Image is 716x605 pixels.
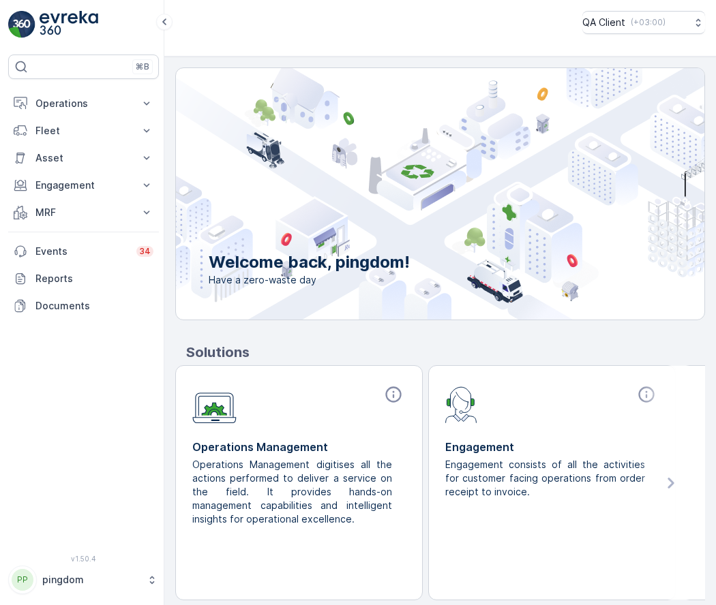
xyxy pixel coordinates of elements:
p: Events [35,245,128,258]
p: pingdom [42,573,140,587]
button: Operations [8,90,159,117]
p: Operations Management [192,439,406,455]
p: Reports [35,272,153,285]
p: Documents [35,299,153,313]
p: ( +03:00 ) [631,17,666,28]
img: module-icon [192,385,237,424]
button: PPpingdom [8,565,159,594]
button: Fleet [8,117,159,144]
button: Asset [8,144,159,172]
p: Operations Management digitises all the actions performed to deliver a service on the field. It p... [192,458,395,526]
p: Engagement consists of all the activities for customer facing operations from order receipt to in... [445,458,648,499]
div: PP [12,569,33,591]
p: QA Client [582,16,625,29]
img: city illustration [115,68,704,320]
a: Documents [8,292,159,320]
p: ⌘B [136,61,149,72]
a: Events34 [8,238,159,265]
a: Reports [8,265,159,292]
p: Welcome back, pingdom! [209,251,410,273]
p: Fleet [35,124,132,138]
p: Engagement [35,179,132,192]
p: 34 [139,246,151,257]
button: QA Client(+03:00) [582,11,705,34]
img: module-icon [445,385,477,423]
p: Solutions [186,342,705,362]
p: Operations [35,97,132,110]
span: v 1.50.4 [8,555,159,563]
button: MRF [8,199,159,226]
p: Asset [35,151,132,165]
p: Engagement [445,439,659,455]
p: MRF [35,206,132,219]
img: logo_light-DOdMpM7g.png [40,11,98,38]
span: Have a zero-waste day [209,273,410,287]
img: logo [8,11,35,38]
button: Engagement [8,172,159,199]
